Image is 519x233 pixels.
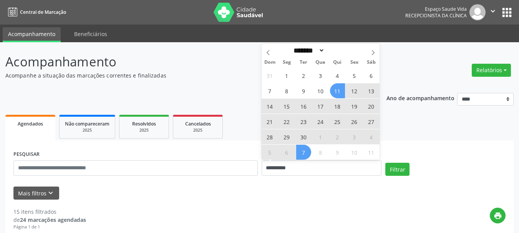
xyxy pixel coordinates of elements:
[5,71,361,79] p: Acompanhe a situação das marcações correntes e finalizadas
[347,145,362,160] span: Outubro 10, 2025
[325,46,350,55] input: Year
[279,99,294,114] span: Setembro 15, 2025
[347,83,362,98] span: Setembro 12, 2025
[13,149,40,160] label: PESQUISAR
[279,145,294,160] span: Outubro 6, 2025
[65,127,109,133] div: 2025
[364,145,379,160] span: Outubro 11, 2025
[472,64,511,77] button: Relatórios
[296,99,311,114] span: Setembro 16, 2025
[262,83,277,98] span: Setembro 7, 2025
[490,208,506,223] button: print
[364,99,379,114] span: Setembro 20, 2025
[279,83,294,98] span: Setembro 8, 2025
[500,6,514,19] button: apps
[330,114,345,129] span: Setembro 25, 2025
[20,216,86,223] strong: 24 marcações agendadas
[364,83,379,98] span: Setembro 13, 2025
[313,114,328,129] span: Setembro 24, 2025
[291,46,325,55] select: Month
[330,83,345,98] span: Setembro 11, 2025
[262,145,277,160] span: Outubro 5, 2025
[347,129,362,144] span: Outubro 3, 2025
[330,145,345,160] span: Outubro 9, 2025
[13,216,86,224] div: de
[385,163,410,176] button: Filtrar
[313,129,328,144] span: Outubro 1, 2025
[469,4,486,20] img: img
[346,60,363,65] span: Sex
[364,114,379,129] span: Setembro 27, 2025
[296,68,311,83] span: Setembro 2, 2025
[185,121,211,127] span: Cancelados
[262,60,279,65] span: Dom
[313,99,328,114] span: Setembro 17, 2025
[296,129,311,144] span: Setembro 30, 2025
[489,7,497,15] i: 
[262,114,277,129] span: Setembro 21, 2025
[330,129,345,144] span: Outubro 2, 2025
[179,127,217,133] div: 2025
[5,52,361,71] p: Acompanhamento
[364,68,379,83] span: Setembro 6, 2025
[329,60,346,65] span: Qui
[313,83,328,98] span: Setembro 10, 2025
[347,68,362,83] span: Setembro 5, 2025
[262,99,277,114] span: Setembro 14, 2025
[279,129,294,144] span: Setembro 29, 2025
[386,93,454,102] p: Ano de acompanhamento
[296,114,311,129] span: Setembro 23, 2025
[279,114,294,129] span: Setembro 22, 2025
[69,27,113,41] a: Beneficiários
[347,114,362,129] span: Setembro 26, 2025
[347,99,362,114] span: Setembro 19, 2025
[405,6,467,12] div: Espaço Saude Vida
[313,145,328,160] span: Outubro 8, 2025
[132,121,156,127] span: Resolvidos
[279,68,294,83] span: Setembro 1, 2025
[296,83,311,98] span: Setembro 9, 2025
[13,187,59,200] button: Mais filtroskeyboard_arrow_down
[494,212,502,220] i: print
[295,60,312,65] span: Ter
[330,68,345,83] span: Setembro 4, 2025
[262,68,277,83] span: Agosto 31, 2025
[46,189,55,197] i: keyboard_arrow_down
[486,4,500,20] button: 
[65,121,109,127] span: Não compareceram
[312,60,329,65] span: Qua
[313,68,328,83] span: Setembro 3, 2025
[363,60,380,65] span: Sáb
[13,208,86,216] div: 15 itens filtrados
[125,127,163,133] div: 2025
[405,12,467,19] span: Recepcionista da clínica
[13,224,86,230] div: Página 1 de 1
[262,129,277,144] span: Setembro 28, 2025
[296,145,311,160] span: Outubro 7, 2025
[5,6,66,18] a: Central de Marcação
[20,9,66,15] span: Central de Marcação
[18,121,43,127] span: Agendados
[278,60,295,65] span: Seg
[3,27,61,42] a: Acompanhamento
[330,99,345,114] span: Setembro 18, 2025
[364,129,379,144] span: Outubro 4, 2025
